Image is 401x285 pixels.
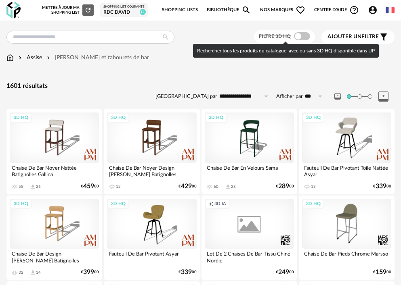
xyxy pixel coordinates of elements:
div: 1601 résultats [6,82,395,90]
div: 32 [19,270,23,275]
img: fr [386,6,395,15]
a: Shopping Lists [162,2,198,19]
span: Centre d'aideHelp Circle Outline icon [314,5,359,15]
div: 3D HQ [302,113,324,123]
div: Shopping List courante [103,5,145,9]
span: 459 [83,184,94,189]
span: Filtre 3D HQ [259,34,291,39]
img: svg+xml;base64,PHN2ZyB3aWR0aD0iMTYiIGhlaWdodD0iMTYiIHZpZXdCb3g9IjAgMCAxNiAxNiIgZmlsbD0ibm9uZSIgeG... [17,54,23,62]
div: 3D HQ [107,113,129,123]
a: Creation icon 3D IA Lot De 2 Chaises De Bar Tissu Chiné Nordie €24900 [202,196,297,280]
div: Chaise De Bar Noyer Nattée Batignolles Gallina [10,163,99,179]
span: Creation icon [209,201,214,207]
span: Download icon [30,270,36,276]
div: € 00 [373,184,391,189]
div: Chaise De Bar Noyer Design [PERSON_NAME] Batignolles [107,163,196,179]
span: Help Circle Outline icon [349,5,359,15]
div: 3D HQ [10,113,32,123]
button: Ajouter unfiltre Filter icon [321,30,395,44]
div: € 00 [276,184,294,189]
div: 26 [36,184,41,189]
span: 429 [181,184,192,189]
span: 339 [181,270,192,275]
span: 14 [140,9,146,15]
div: € 00 [81,270,99,275]
span: 159 [376,270,386,275]
div: 3D HQ [10,199,32,209]
span: Nos marques [260,2,305,19]
div: Lot De 2 Chaises De Bar Tissu Chiné Nordie [205,249,294,265]
a: 3D HQ Chaise De Bar Noyer Design [PERSON_NAME] Batignolles 12 €42900 [104,109,199,193]
span: 249 [278,270,289,275]
div: Mettre à jour ma Shopping List [42,4,94,16]
div: € 00 [276,270,294,275]
div: 28 [231,184,236,189]
a: Shopping List courante RDC David 14 [103,5,145,15]
img: OXP [6,2,21,19]
span: Account Circle icon [368,5,378,15]
span: 289 [278,184,289,189]
div: Chaise De Bar Design [PERSON_NAME] Batignolles [10,249,99,265]
span: Filter icon [379,32,388,42]
span: Download icon [30,184,36,190]
div: 14 [36,270,41,275]
a: 3D HQ Chaise De Bar Noyer Nattée Batignolles Gallina 55 Download icon 26 €45900 [6,109,102,193]
a: 3D HQ Chaise De Bar En Velours Sama 60 Download icon 28 €28900 [202,109,297,193]
div: Rechercher tous les produits du catalogue, avec ou sans 3D HQ disponible dans UP [193,44,379,58]
span: Heart Outline icon [296,5,305,15]
a: 3D HQ Fauteuil De Bar Pivotant Toile Nattée Asyar 13 €33900 [299,109,395,193]
span: Ajouter un [328,34,361,40]
span: filtre [328,33,379,40]
a: 3D HQ Chaise De Bar Pieds Chrome Marsso €15900 [299,196,395,280]
div: Chaise De Bar Pieds Chrome Marsso [302,249,391,265]
img: svg+xml;base64,PHN2ZyB3aWR0aD0iMTYiIGhlaWdodD0iMTciIHZpZXdCb3g9IjAgMCAxNiAxNyIgZmlsbD0ibm9uZSIgeG... [6,54,14,62]
label: Afficher par [276,93,303,100]
span: 399 [83,270,94,275]
div: € 00 [81,184,99,189]
div: 60 [214,184,218,189]
div: Fauteuil De Bar Pivotant Asyar [107,249,196,265]
span: 339 [376,184,386,189]
a: BibliothèqueMagnify icon [207,2,251,19]
div: 12 [116,184,121,189]
label: [GEOGRAPHIC_DATA] par [155,93,217,100]
div: 13 [311,184,316,189]
div: Chaise De Bar En Velours Sama [205,163,294,179]
span: Magnify icon [241,5,251,15]
div: € 00 [373,270,391,275]
div: € 00 [178,270,197,275]
a: 3D HQ Chaise De Bar Design [PERSON_NAME] Batignolles 32 Download icon 14 €39900 [6,196,102,280]
div: 3D HQ [107,199,129,209]
span: Refresh icon [84,8,92,12]
div: Assise [17,54,42,62]
div: Fauteuil De Bar Pivotant Toile Nattée Asyar [302,163,391,179]
span: 3D IA [214,201,226,207]
span: Download icon [225,184,231,190]
div: € 00 [178,184,197,189]
div: 55 [19,184,23,189]
div: 3D HQ [205,113,227,123]
div: RDC David [103,9,145,16]
span: Account Circle icon [368,5,381,15]
div: 3D HQ [302,199,324,209]
a: 3D HQ Fauteuil De Bar Pivotant Asyar €33900 [104,196,199,280]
